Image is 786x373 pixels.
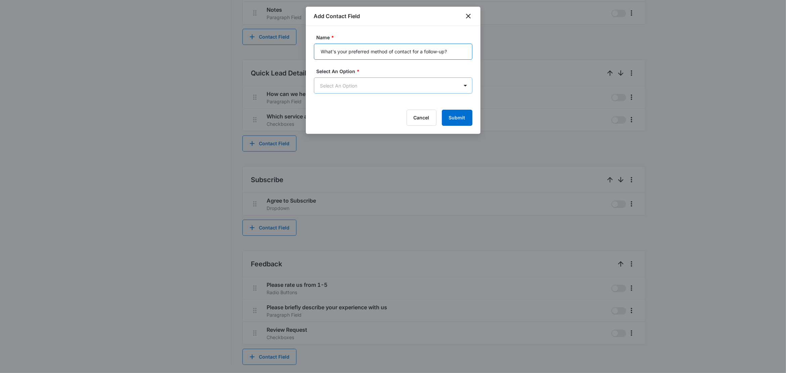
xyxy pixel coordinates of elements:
button: close [464,12,472,20]
button: Submit [442,110,472,126]
button: Cancel [407,110,436,126]
h1: Add Contact Field [314,12,360,20]
input: Name [314,44,472,60]
label: Select An Option [317,68,475,75]
label: Name [317,34,475,41]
